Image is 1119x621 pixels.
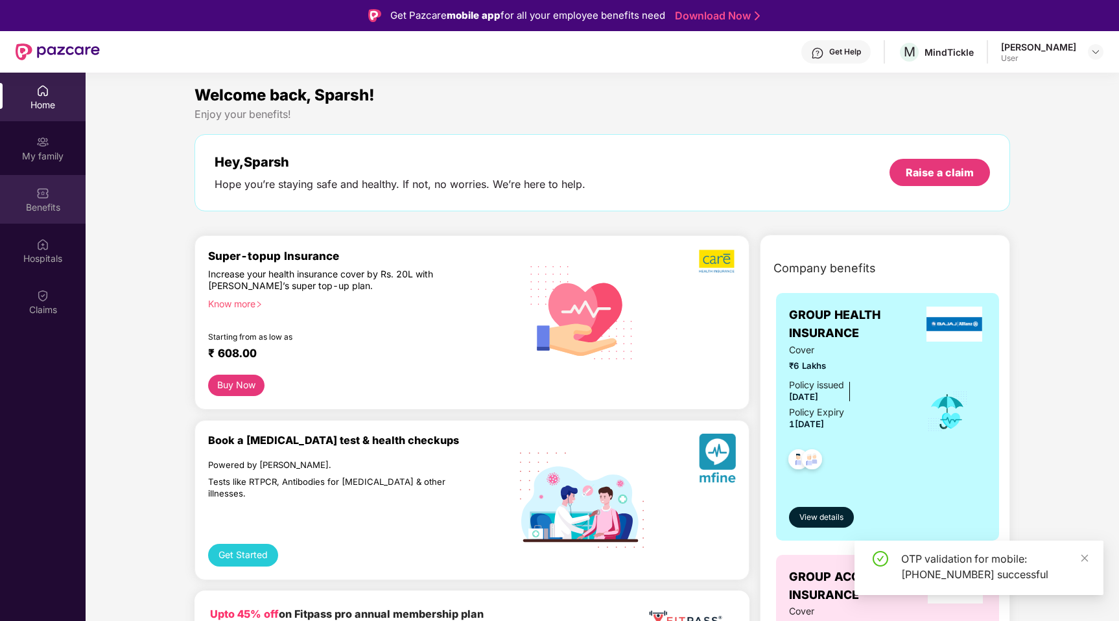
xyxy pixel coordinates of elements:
span: Welcome back, Sparsh! [194,86,375,104]
img: svg+xml;base64,PHN2ZyBpZD0iRHJvcGRvd24tMzJ4MzIiIHhtbG5zPSJodHRwOi8vd3d3LnczLm9yZy8yMDAwL3N2ZyIgd2... [1090,47,1101,57]
span: Company benefits [773,259,876,277]
img: svg+xml;base64,PHN2ZyBpZD0iSGVscC0zMngzMiIgeG1sbnM9Imh0dHA6Ly93d3cudzMub3JnLzIwMDAvc3ZnIiB3aWR0aD... [811,47,824,60]
span: View details [799,511,843,524]
div: Starting from as low as [208,332,461,341]
span: GROUP HEALTH INSURANCE [789,306,923,343]
button: View details [789,507,854,528]
img: insurerLogo [926,307,982,342]
span: check-circle [873,551,888,567]
img: Logo [368,9,381,22]
img: svg+xml;base64,PHN2ZyB4bWxucz0iaHR0cDovL3d3dy53My5vcmcvMjAwMC9zdmciIHhtbG5zOnhsaW5rPSJodHRwOi8vd3... [520,249,644,375]
img: svg+xml;base64,PHN2ZyB4bWxucz0iaHR0cDovL3d3dy53My5vcmcvMjAwMC9zdmciIHdpZHRoPSI0OC45NDMiIGhlaWdodD... [783,445,814,477]
img: svg+xml;base64,PHN2ZyB4bWxucz0iaHR0cDovL3d3dy53My5vcmcvMjAwMC9zdmciIHhtbG5zOnhsaW5rPSJodHRwOi8vd3... [699,434,736,487]
button: Buy Now [208,375,265,396]
button: Get Started [208,544,278,566]
img: Stroke [755,9,760,23]
div: Get Help [829,47,861,57]
div: Hope you’re staying safe and healthy. If not, no worries. We’re here to help. [215,178,585,191]
span: Cover [789,604,909,618]
div: Policy Expiry [789,405,844,419]
div: Enjoy your benefits! [194,108,1011,121]
img: icon [926,390,969,433]
div: Get Pazcare for all your employee benefits need [390,8,665,23]
img: svg+xml;base64,PHN2ZyBpZD0iQmVuZWZpdHMiIHhtbG5zPSJodHRwOi8vd3d3LnczLm9yZy8yMDAwL3N2ZyIgd2lkdGg9Ij... [36,187,49,200]
div: Tests like RTPCR, Antibodies for [MEDICAL_DATA] & other illnesses. [208,476,460,499]
div: Know more [208,298,508,307]
a: Download Now [675,9,756,23]
img: New Pazcare Logo [16,43,100,60]
img: svg+xml;base64,PHN2ZyB4bWxucz0iaHR0cDovL3d3dy53My5vcmcvMjAwMC9zdmciIHdpZHRoPSIxOTIiIGhlaWdodD0iMT... [520,452,644,548]
img: svg+xml;base64,PHN2ZyBpZD0iSG9tZSIgeG1sbnM9Imh0dHA6Ly93d3cudzMub3JnLzIwMDAvc3ZnIiB3aWR0aD0iMjAiIG... [36,84,49,97]
div: Book a [MEDICAL_DATA] test & health checkups [208,434,516,447]
div: OTP validation for mobile: [PHONE_NUMBER] successful [901,551,1088,582]
img: svg+xml;base64,PHN2ZyBpZD0iQ2xhaW0iIHhtbG5zPSJodHRwOi8vd3d3LnczLm9yZy8yMDAwL3N2ZyIgd2lkdGg9IjIwIi... [36,289,49,302]
div: Raise a claim [906,165,974,180]
div: ₹ 608.00 [208,346,503,362]
div: [PERSON_NAME] [1001,41,1076,53]
div: MindTickle [925,46,974,58]
div: Super-topup Insurance [208,249,516,263]
span: GROUP ACCIDENTAL INSURANCE [789,568,925,605]
b: Upto 45% off [210,607,279,620]
span: Cover [789,343,909,357]
strong: mobile app [447,9,501,21]
div: Increase your health insurance cover by Rs. 20L with [PERSON_NAME]’s super top-up plan. [208,268,460,292]
span: right [255,301,263,308]
div: User [1001,53,1076,64]
div: Hey, Sparsh [215,154,585,170]
img: svg+xml;base64,PHN2ZyB4bWxucz0iaHR0cDovL3d3dy53My5vcmcvMjAwMC9zdmciIHdpZHRoPSI0OC45NDMiIGhlaWdodD... [796,445,828,477]
span: ₹6 Lakhs [789,359,909,373]
span: close [1080,554,1089,563]
div: Policy issued [789,378,844,392]
b: on Fitpass pro annual membership plan [210,607,484,620]
img: svg+xml;base64,PHN2ZyBpZD0iSG9zcGl0YWxzIiB4bWxucz0iaHR0cDovL3d3dy53My5vcmcvMjAwMC9zdmciIHdpZHRoPS... [36,238,49,251]
span: 1[DATE] [789,419,824,429]
div: Powered by [PERSON_NAME]. [208,460,460,471]
span: [DATE] [789,392,818,402]
span: M [904,44,915,60]
img: svg+xml;base64,PHN2ZyB3aWR0aD0iMjAiIGhlaWdodD0iMjAiIHZpZXdCb3g9IjAgMCAyMCAyMCIgZmlsbD0ibm9uZSIgeG... [36,135,49,148]
img: b5dec4f62d2307b9de63beb79f102df3.png [699,249,736,274]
